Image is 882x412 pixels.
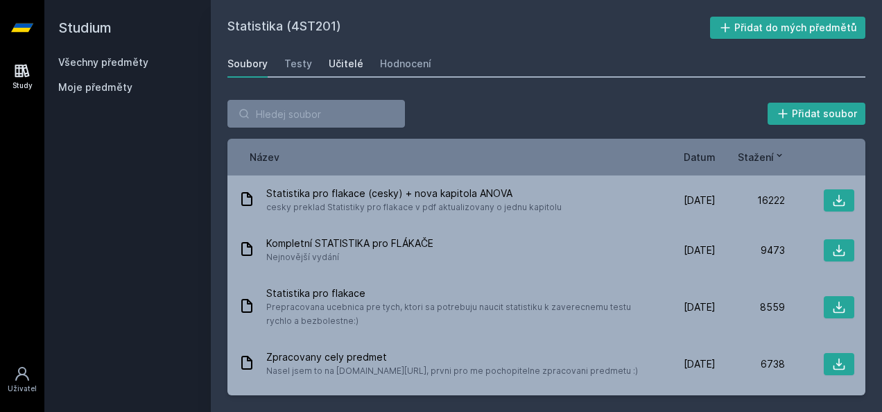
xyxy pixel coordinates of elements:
[266,187,562,200] span: Statistika pro flakace (cesky) + nova kapitola ANOVA
[266,237,433,250] span: Kompletní STATISTIKA pro FLÁKAČE
[284,50,312,78] a: Testy
[684,194,716,207] span: [DATE]
[710,17,866,39] button: Přidat do mých předmětů
[738,150,785,164] button: Stažení
[8,384,37,394] div: Uživatel
[266,364,638,378] span: Nasel jsem to na [DOMAIN_NAME][URL], prvni pro me pochopitelne zpracovani predmetu :)
[266,200,562,214] span: cesky preklad Statistiky pro flakace v pdf aktualizovany o jednu kapitolu
[266,286,641,300] span: Statistika pro flakace
[768,103,866,125] button: Přidat soubor
[227,17,710,39] h2: Statistika (4ST201)
[250,150,279,164] button: Název
[12,80,33,91] div: Study
[716,243,785,257] div: 9473
[329,57,363,71] div: Učitelé
[716,194,785,207] div: 16222
[266,300,641,328] span: Prepracovana ucebnica pre tych, ktori sa potrebuju naucit statistiku k zaverecnemu testu rychlo a...
[716,300,785,314] div: 8559
[380,50,431,78] a: Hodnocení
[227,57,268,71] div: Soubory
[227,100,405,128] input: Hledej soubor
[684,150,716,164] button: Datum
[738,150,774,164] span: Stažení
[58,56,148,68] a: Všechny předměty
[684,357,716,371] span: [DATE]
[266,350,638,364] span: Zpracovany cely predmet
[284,57,312,71] div: Testy
[716,357,785,371] div: 6738
[3,55,42,98] a: Study
[227,50,268,78] a: Soubory
[266,250,433,264] span: Nejnovější vydání
[58,80,132,94] span: Moje předměty
[380,57,431,71] div: Hodnocení
[329,50,363,78] a: Učitelé
[684,243,716,257] span: [DATE]
[684,300,716,314] span: [DATE]
[3,359,42,401] a: Uživatel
